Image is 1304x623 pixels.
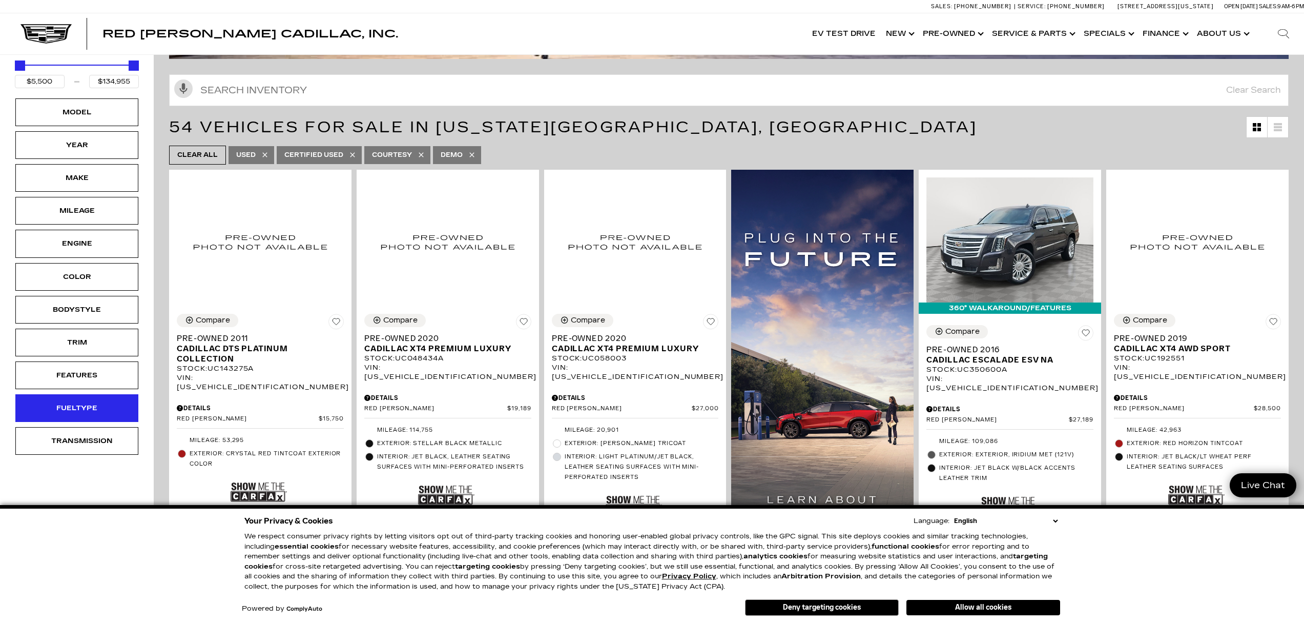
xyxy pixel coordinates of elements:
[1117,3,1214,10] a: [STREET_ADDRESS][US_STATE]
[275,542,339,551] strong: essential cookies
[552,393,719,403] div: Pricing Details - Pre-Owned 2020 Cadillac XT4 Premium Luxury
[242,606,322,612] div: Powered by
[51,139,102,151] div: Year
[606,487,662,524] img: Show Me the CARFAX Badge
[15,197,138,225] div: MileageMileage
[919,303,1101,314] div: 360° WalkAround/Features
[926,416,1093,424] a: Red [PERSON_NAME] $27,189
[914,518,949,525] div: Language:
[703,314,718,333] button: Save Vehicle
[926,345,1086,355] span: Pre-Owned 2016
[51,370,102,381] div: Features
[15,329,138,356] div: TrimTrim
[926,416,1069,424] span: Red [PERSON_NAME]
[918,13,987,54] a: Pre-Owned
[926,365,1093,374] div: Stock : UC350600A
[51,403,102,414] div: Fueltype
[906,600,1060,615] button: Allow all cookies
[1254,405,1281,413] span: $28,500
[552,333,719,354] a: Pre-Owned 2020Cadillac XT4 Premium Luxury
[516,314,531,333] button: Save Vehicle
[1069,416,1093,424] span: $27,189
[177,177,344,306] img: 2011 Cadillac DTS Platinum Collection
[1114,424,1281,437] li: Mileage: 42,963
[1114,405,1281,413] a: Red [PERSON_NAME] $28,500
[177,434,344,447] li: Mileage: 53,295
[926,345,1093,365] a: Pre-Owned 2016Cadillac Escalade ESV NA
[1114,177,1281,306] img: 2019 Cadillac XT4 AWD Sport
[1266,314,1281,333] button: Save Vehicle
[364,393,531,403] div: Pricing Details - Pre-Owned 2020 Cadillac XT4 Premium Luxury
[1277,3,1304,10] span: 9 AM-6 PM
[1230,473,1296,497] a: Live Chat
[552,344,711,354] span: Cadillac XT4 Premium Luxury
[51,107,102,118] div: Model
[1127,452,1281,472] span: Interior: Jet Black/Lt Wheat Perf Leather Seating Surfaces
[1114,314,1175,327] button: Compare Vehicle
[945,327,980,336] div: Compare
[177,364,344,373] div: Stock : UC143275A
[552,333,711,344] span: Pre-Owned 2020
[926,325,988,338] button: Compare Vehicle
[1224,3,1258,10] span: Open [DATE]
[1114,405,1254,413] span: Red [PERSON_NAME]
[881,13,918,54] a: New
[931,4,1014,9] a: Sales: [PHONE_NUMBER]
[102,29,398,39] a: Red [PERSON_NAME] Cadillac, Inc.
[328,314,344,333] button: Save Vehicle
[244,532,1060,592] p: We respect consumer privacy rights by letting visitors opt out of third-party tracking cookies an...
[926,435,1093,448] li: Mileage: 109,086
[169,118,977,136] span: 54 Vehicles for Sale in [US_STATE][GEOGRAPHIC_DATA], [GEOGRAPHIC_DATA]
[552,424,719,437] li: Mileage: 20,901
[507,405,531,413] span: $19,189
[364,333,524,344] span: Pre-Owned 2020
[377,438,531,449] span: Exterior: Stellar Black Metallic
[926,177,1093,303] img: 2016 Cadillac Escalade ESV NA
[15,263,138,291] div: ColorColor
[364,344,524,354] span: Cadillac XT4 Premium Luxury
[364,314,426,327] button: Compare Vehicle
[1047,3,1105,10] span: [PHONE_NUMBER]
[177,404,344,413] div: Pricing Details - Pre-Owned 2011 Cadillac DTS Platinum Collection
[51,304,102,315] div: Bodystyle
[51,172,102,184] div: Make
[1114,344,1273,354] span: Cadillac XT4 AWD Sport
[177,344,336,364] span: Cadillac DTS Platinum Collection
[1014,4,1107,9] a: Service: [PHONE_NUMBER]
[1133,316,1167,325] div: Compare
[552,177,719,306] img: 2020 Cadillac XT4 Premium Luxury
[931,3,953,10] span: Sales:
[177,333,336,344] span: Pre-Owned 2011
[662,572,716,580] a: Privacy Policy
[954,3,1011,10] span: [PHONE_NUMBER]
[939,463,1093,484] span: Interior: Jet Black w/black accents leather trim
[692,405,719,413] span: $27,000
[372,149,412,162] span: Courtesy
[1079,13,1137,54] a: Specials
[15,361,138,389] div: FeaturesFeatures
[236,149,256,162] span: Used
[51,337,102,348] div: Trim
[364,405,507,413] span: Red [PERSON_NAME]
[231,473,287,511] img: Show Me the CARFAX Badge
[951,516,1060,526] select: Language Select
[177,415,319,423] span: Red [PERSON_NAME]
[89,75,139,88] input: Maximum
[364,177,531,306] img: 2020 Cadillac XT4 Premium Luxury
[15,230,138,257] div: EngineEngine
[177,415,344,423] a: Red [PERSON_NAME] $15,750
[552,405,692,413] span: Red [PERSON_NAME]
[926,405,1093,414] div: Pricing Details - Pre-Owned 2016 Cadillac Escalade ESV NA
[15,427,138,455] div: TransmissionTransmission
[20,24,72,44] a: Cadillac Dark Logo with Cadillac White Text
[781,572,861,580] strong: Arbitration Provision
[15,131,138,159] div: YearYear
[129,61,139,71] div: Maximum Price
[1192,13,1253,54] a: About Us
[1168,476,1225,514] img: Show Me the CARFAX Badge
[926,374,1093,393] div: VIN: [US_VEHICLE_IDENTIFICATION_NUMBER]
[807,13,881,54] a: EV Test Drive
[1259,3,1277,10] span: Sales:
[15,61,25,71] div: Minimum Price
